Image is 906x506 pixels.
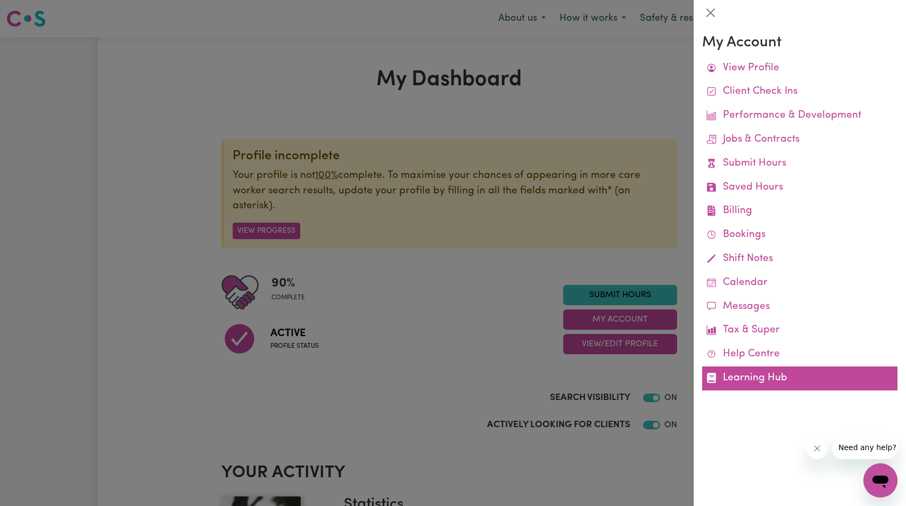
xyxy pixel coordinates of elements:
[702,34,897,52] h3: My Account
[702,199,897,223] a: Billing
[702,80,897,104] a: Client Check Ins
[702,342,897,366] a: Help Centre
[702,128,897,152] a: Jobs & Contracts
[832,436,897,459] iframe: Message from company
[702,366,897,390] a: Learning Hub
[702,176,897,200] a: Saved Hours
[702,56,897,80] a: View Profile
[702,319,897,342] a: Tax & Super
[702,223,897,247] a: Bookings
[702,271,897,295] a: Calendar
[702,295,897,319] a: Messages
[702,4,719,21] button: Close
[863,463,897,497] iframe: Button to launch messaging window
[702,152,897,176] a: Submit Hours
[702,104,897,128] a: Performance & Development
[702,247,897,271] a: Shift Notes
[806,438,828,459] iframe: Close message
